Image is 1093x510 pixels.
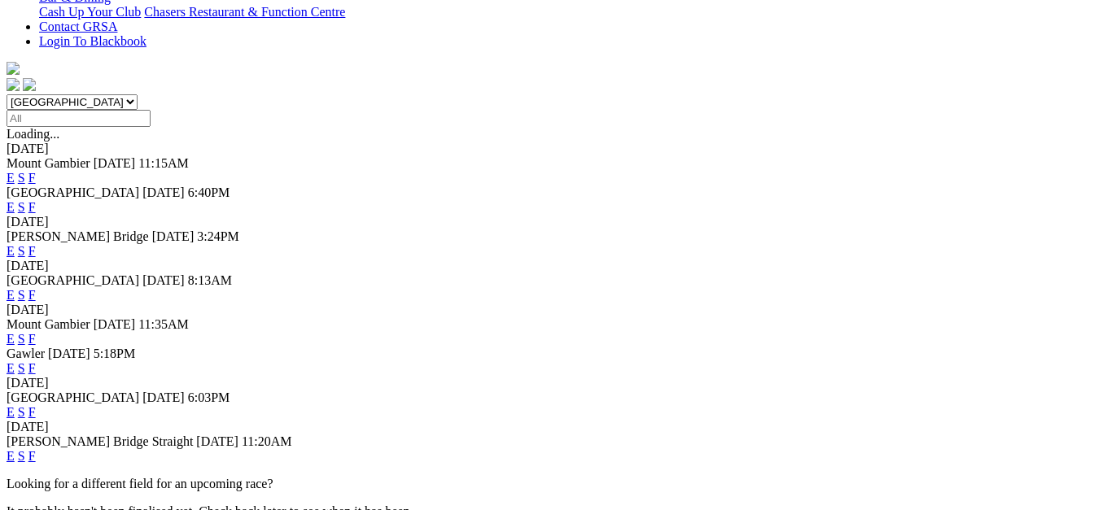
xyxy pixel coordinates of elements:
[196,434,238,448] span: [DATE]
[142,390,185,404] span: [DATE]
[138,317,189,331] span: 11:35AM
[94,347,136,360] span: 5:18PM
[7,200,15,214] a: E
[18,405,25,419] a: S
[7,317,90,331] span: Mount Gambier
[28,200,36,214] a: F
[7,376,1086,390] div: [DATE]
[7,110,151,127] input: Select date
[28,405,36,419] a: F
[7,259,1086,273] div: [DATE]
[39,5,1086,20] div: Bar & Dining
[188,273,232,287] span: 8:13AM
[7,127,59,141] span: Loading...
[7,361,15,375] a: E
[7,244,15,258] a: E
[7,156,90,170] span: Mount Gambier
[7,347,45,360] span: Gawler
[142,273,185,287] span: [DATE]
[7,449,15,463] a: E
[48,347,90,360] span: [DATE]
[7,142,1086,156] div: [DATE]
[18,361,25,375] a: S
[7,390,139,404] span: [GEOGRAPHIC_DATA]
[7,303,1086,317] div: [DATE]
[197,229,239,243] span: 3:24PM
[7,229,149,243] span: [PERSON_NAME] Bridge
[7,78,20,91] img: facebook.svg
[28,171,36,185] a: F
[142,185,185,199] span: [DATE]
[138,156,189,170] span: 11:15AM
[28,361,36,375] a: F
[7,215,1086,229] div: [DATE]
[94,156,136,170] span: [DATE]
[7,185,139,199] span: [GEOGRAPHIC_DATA]
[94,317,136,331] span: [DATE]
[7,171,15,185] a: E
[39,20,117,33] a: Contact GRSA
[18,171,25,185] a: S
[28,288,36,302] a: F
[18,449,25,463] a: S
[28,332,36,346] a: F
[28,244,36,258] a: F
[28,449,36,463] a: F
[152,229,195,243] span: [DATE]
[23,78,36,91] img: twitter.svg
[7,405,15,419] a: E
[242,434,292,448] span: 11:20AM
[7,273,139,287] span: [GEOGRAPHIC_DATA]
[18,200,25,214] a: S
[7,332,15,346] a: E
[7,477,1086,491] p: Looking for a different field for an upcoming race?
[144,5,345,19] a: Chasers Restaurant & Function Centre
[18,288,25,302] a: S
[188,390,230,404] span: 6:03PM
[7,62,20,75] img: logo-grsa-white.png
[188,185,230,199] span: 6:40PM
[39,34,146,48] a: Login To Blackbook
[7,288,15,302] a: E
[18,332,25,346] a: S
[39,5,141,19] a: Cash Up Your Club
[7,420,1086,434] div: [DATE]
[18,244,25,258] a: S
[7,434,193,448] span: [PERSON_NAME] Bridge Straight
